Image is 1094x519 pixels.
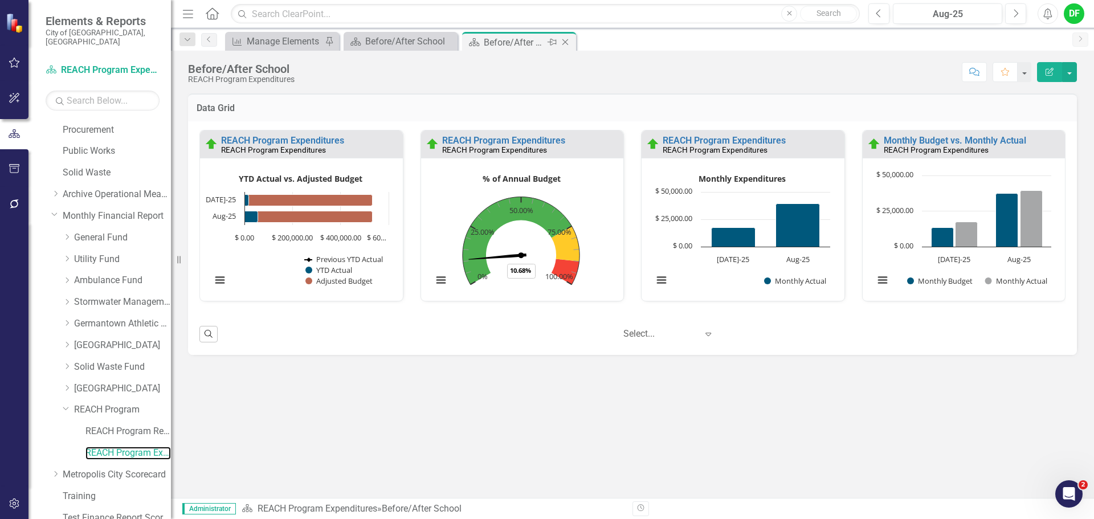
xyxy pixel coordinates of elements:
[1020,191,1042,247] path: Aug-25, 39,583. Monthly Actual.
[893,3,1002,24] button: Aug-25
[955,191,1042,247] g: Monthly Actual, bar series 2 of 2 with 2 bars.
[655,186,692,196] text: $ 50,000.00
[931,228,953,247] path: Jul-25, 13,305.56. Monthly Budget.
[663,135,786,146] a: REACH Program Expenditures
[63,188,171,201] a: Archive Operational Measures
[717,254,749,264] text: [DATE]-25
[712,228,756,247] path: Jul-25, 17,279. Monthly Actual.
[995,194,1018,247] path: Aug-25, 37,372.34. Monthly Budget.
[647,170,839,298] div: Monthly Expenditures. Highcharts interactive chart.
[875,272,891,288] button: View chart menu, Chart
[468,254,526,261] path: 10.68196078. % of Adjusted Budget.
[245,211,258,223] path: Aug-25, 56,862. YTD Actual.
[868,170,1060,298] div: Chart. Highcharts interactive chart.
[74,317,171,330] a: Germantown Athletic Club
[907,276,973,286] button: Show Monthly Budget
[235,232,254,243] text: $ 0.00
[862,130,1066,302] div: Double-Click to Edit
[884,145,989,154] small: REACH Program Expenditures
[272,232,313,243] text: $ 200,000.00
[509,205,533,215] text: 50.00%
[510,266,531,275] text: 10.68%
[197,103,1068,113] h3: Data Grid
[46,14,160,28] span: Elements & Reports
[367,232,386,243] text: $ 60…
[346,34,455,48] a: Before/After School
[205,137,218,151] img: On Target
[985,276,1047,286] button: Show Monthly Actual
[74,361,171,374] a: Solid Waste Fund
[764,276,826,286] button: Show Monthly Actual
[6,13,26,32] img: ClearPoint Strategy
[206,170,394,298] svg: Interactive chart
[206,170,397,298] div: YTD Actual vs. Adjusted Budget. Highcharts interactive chart.
[213,211,236,221] text: Aug-25
[199,130,403,302] div: Double-Click to Edit
[74,253,171,266] a: Utility Fund
[245,211,373,223] path: Aug-25, 532,318. Adjusted Budget.
[426,137,439,151] img: On Target
[74,296,171,309] a: Stormwater Management Fund
[646,137,660,151] img: On Target
[245,195,258,223] g: YTD Actual, series 2 of 3. Bar series with 2 bars.
[74,274,171,287] a: Ambulance Fund
[212,272,228,288] button: View chart menu, YTD Actual vs. Adjusted Budget
[85,425,171,438] a: REACH Program Revenues
[1064,3,1084,24] button: DF
[188,75,295,84] div: REACH Program Expenditures
[817,9,841,18] span: Search
[433,272,449,288] button: View chart menu, % of Annual Budget
[427,170,618,298] div: % of Annual Budget. Highcharts interactive chart.
[421,130,624,302] div: Double-Click to Edit
[876,169,913,179] text: $ 50,000.00
[203,194,236,205] text: [DATE]-25
[471,227,495,238] text: 25.00%
[931,194,1018,247] g: Monthly Budget, bar series 1 of 2 with 2 bars.
[46,28,160,47] small: City of [GEOGRAPHIC_DATA], [GEOGRAPHIC_DATA]
[1007,254,1030,264] text: Aug-25
[74,339,171,352] a: [GEOGRAPHIC_DATA]
[320,232,361,243] text: $ 400,000.00
[699,173,786,184] text: Monthly Expenditures
[673,240,692,251] text: $ 0.00
[242,502,624,516] div: »
[484,35,545,50] div: Before/After School
[239,173,362,184] text: YTD Actual vs. Adjusted Budget
[365,34,455,48] div: Before/After School
[382,503,462,514] div: Before/After School
[442,135,565,146] a: REACH Program Expenditures
[776,204,820,247] path: Aug-25, 39,583. Monthly Actual.
[74,231,171,244] a: General Fund
[547,227,571,238] text: 75.00%
[245,195,249,206] path: Jul-25, 17,279. YTD Actual.
[85,447,171,460] a: REACH Program Expenditures
[247,34,322,48] div: Manage Elements
[182,503,236,514] span: Administrator
[641,130,845,302] div: Double-Click to Edit
[1055,480,1083,508] iframe: Intercom live chat
[63,145,171,158] a: Public Works
[221,135,344,146] a: REACH Program Expenditures
[786,254,810,264] text: Aug-25
[63,124,171,137] a: Procurement
[63,210,171,223] a: Monthly Financial Report
[663,145,768,154] small: REACH Program Expenditures
[477,271,488,281] text: 0%
[427,170,615,298] svg: Interactive chart
[868,170,1057,298] svg: Interactive chart
[1079,480,1088,489] span: 2
[995,276,1047,286] text: Monthly Actual
[867,137,881,151] img: On Target
[245,195,373,223] g: Adjusted Budget, series 3 of 3. Bar series with 2 bars.
[800,6,857,22] button: Search
[482,173,560,184] text: % of Annual Budget
[894,240,913,251] text: $ 0.00
[876,205,913,215] text: $ 25,000.00
[228,34,322,48] a: Manage Elements
[442,145,547,154] small: REACH Program Expenditures
[74,382,171,395] a: [GEOGRAPHIC_DATA]
[231,4,860,24] input: Search ClearPoint...
[63,490,171,503] a: Training
[304,254,384,264] button: Show Previous YTD Actual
